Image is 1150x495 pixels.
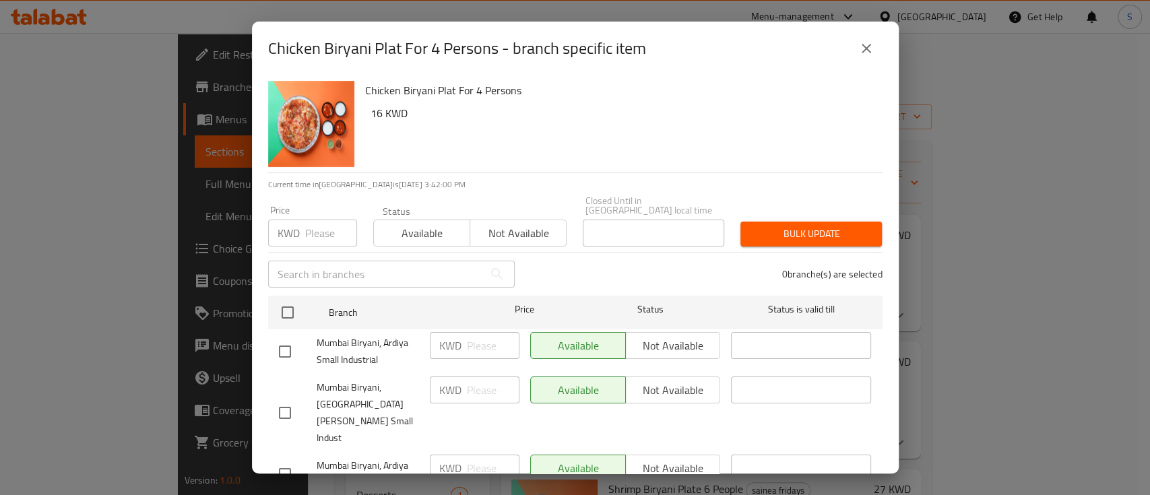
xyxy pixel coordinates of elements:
[476,224,561,243] span: Not available
[467,332,519,359] input: Please enter price
[268,81,354,167] img: Chicken Biryani Plat For 4 Persons
[268,261,484,288] input: Search in branches
[317,379,419,447] span: Mumbai Biryani, [GEOGRAPHIC_DATA][PERSON_NAME] Small Indust
[373,220,470,246] button: Available
[329,304,469,321] span: Branch
[278,225,300,241] p: KWD
[365,81,872,100] h6: Chicken Biryani Plat For 4 Persons
[580,301,720,318] span: Status
[740,222,882,246] button: Bulk update
[731,301,871,318] span: Status is valid till
[751,226,871,242] span: Bulk update
[305,220,357,246] input: Please enter price
[470,220,567,246] button: Not available
[317,457,419,491] span: Mumbai Biryani, Ardiya Small Industrial
[782,267,883,281] p: 0 branche(s) are selected
[317,335,419,368] span: Mumbai Biryani, Ardiya Small Industrial
[268,178,883,191] p: Current time in [GEOGRAPHIC_DATA] is [DATE] 3:42:00 PM
[268,38,646,59] h2: Chicken Biryani Plat For 4 Persons - branch specific item
[439,460,461,476] p: KWD
[439,337,461,354] p: KWD
[467,376,519,403] input: Please enter price
[379,224,465,243] span: Available
[439,382,461,398] p: KWD
[480,301,569,318] span: Price
[850,32,883,65] button: close
[371,104,872,123] h6: 16 KWD
[467,455,519,482] input: Please enter price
